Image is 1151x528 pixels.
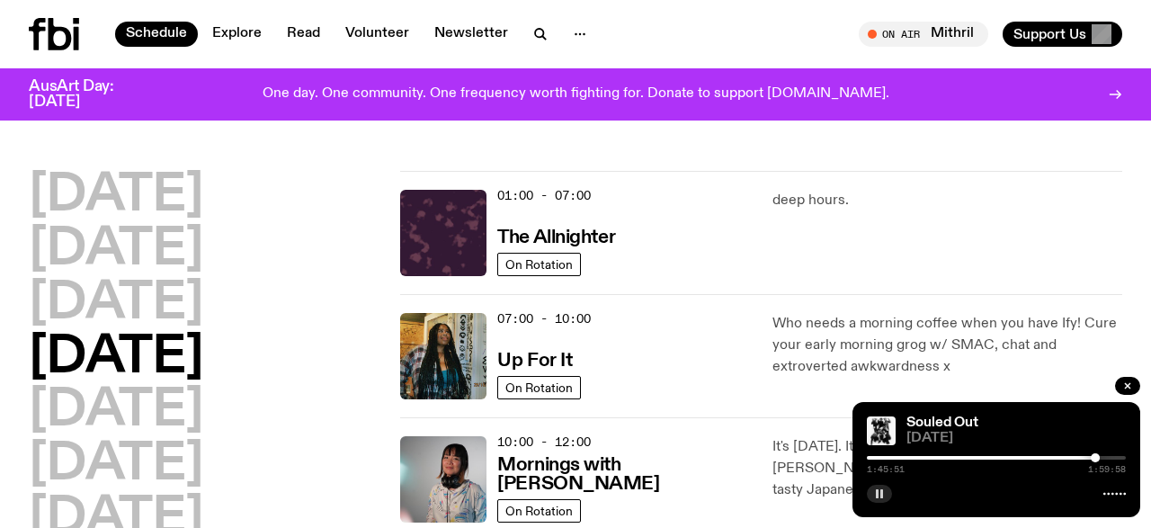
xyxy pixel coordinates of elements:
span: [DATE] [906,432,1126,445]
button: [DATE] [29,440,203,490]
a: Souled Out [906,416,978,430]
h3: The Allnighter [497,228,615,247]
p: Who needs a morning coffee when you have Ify! Cure your early morning grog w/ SMAC, chat and extr... [772,313,1122,378]
button: [DATE] [29,171,203,221]
a: On Rotation [497,376,581,399]
a: Schedule [115,22,198,47]
h3: AusArt Day: [DATE] [29,79,144,110]
button: [DATE] [29,386,203,436]
span: 1:59:58 [1088,465,1126,474]
img: Ify - a Brown Skin girl with black braided twists, looking up to the side with her tongue stickin... [400,313,486,399]
button: [DATE] [29,225,203,275]
h3: Mornings with [PERSON_NAME] [497,456,750,494]
a: Mornings with [PERSON_NAME] [497,452,750,494]
a: Explore [201,22,272,47]
button: [DATE] [29,279,203,329]
span: Support Us [1013,26,1086,42]
a: Read [276,22,331,47]
button: On AirMithril [859,22,988,47]
h3: Up For It [497,352,572,371]
p: One day. One community. One frequency worth fighting for. Donate to support [DOMAIN_NAME]. [263,86,889,103]
p: It's [DATE]. It's a good Morning with [PERSON_NAME]. Serving Bento Box at 11:00am, tasty Japanese... [772,436,1122,501]
img: Kana Frazer is smiling at the camera with her head tilted slightly to her left. She wears big bla... [400,436,486,523]
a: On Rotation [497,499,581,523]
a: Up For It [497,348,572,371]
p: deep hours. [772,190,1122,211]
span: On Rotation [505,504,573,517]
a: Volunteer [335,22,420,47]
span: 01:00 - 07:00 [497,187,591,204]
span: 07:00 - 10:00 [497,310,591,327]
span: On Rotation [505,380,573,394]
a: On Rotation [497,253,581,276]
span: On Rotation [505,257,573,271]
button: [DATE] [29,333,203,383]
span: 10:00 - 12:00 [497,434,591,451]
span: 1:45:51 [867,465,905,474]
a: The Allnighter [497,225,615,247]
button: Support Us [1003,22,1122,47]
a: Newsletter [424,22,519,47]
